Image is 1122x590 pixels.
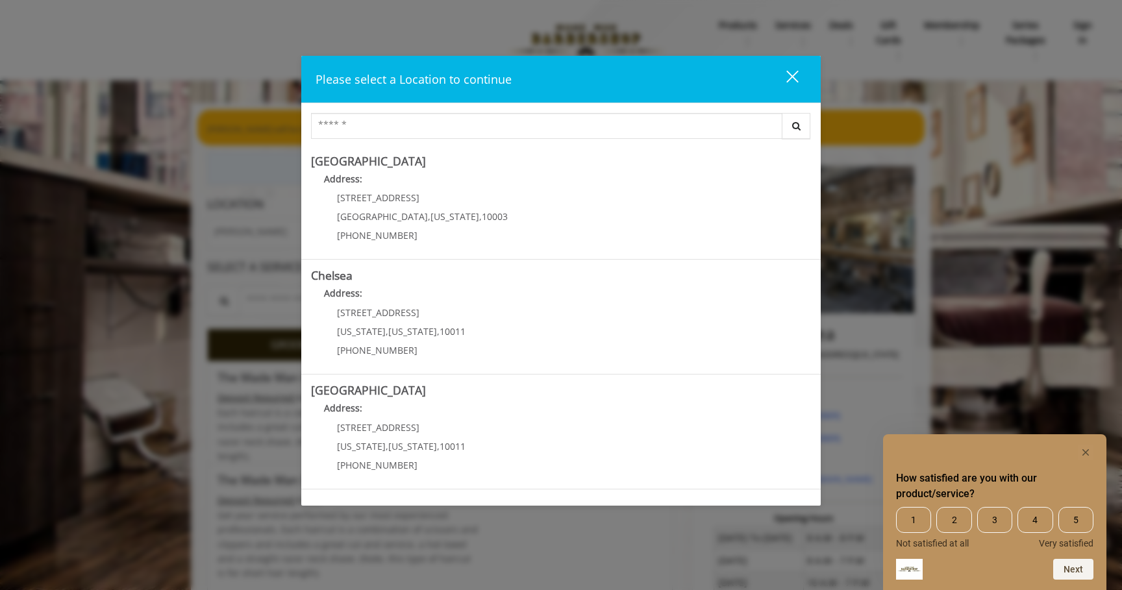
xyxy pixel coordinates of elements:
span: 5 [1058,507,1093,533]
span: [US_STATE] [388,325,437,338]
span: 10011 [440,440,466,452]
b: [GEOGRAPHIC_DATA] [311,382,426,398]
button: Hide survey [1078,445,1093,460]
b: Chelsea [311,267,353,283]
span: [GEOGRAPHIC_DATA] [337,210,428,223]
span: Not satisfied at all [896,538,969,548]
div: How satisfied are you with our product/service? Select an option from 1 to 5, with 1 being Not sa... [896,507,1093,548]
span: , [437,440,440,452]
span: 10011 [440,325,466,338]
span: 2 [936,507,971,533]
h2: How satisfied are you with our product/service? Select an option from 1 to 5, with 1 being Not sa... [896,471,1093,502]
span: , [386,325,388,338]
span: [PHONE_NUMBER] [337,229,418,241]
span: , [437,325,440,338]
span: 3 [977,507,1012,533]
span: 1 [896,507,931,533]
b: Address: [324,402,362,414]
input: Search Center [311,113,782,139]
span: , [386,440,388,452]
b: Flatiron [311,497,351,513]
span: [STREET_ADDRESS] [337,306,419,319]
span: [PHONE_NUMBER] [337,459,418,471]
b: Address: [324,287,362,299]
span: Please select a Location to continue [316,71,512,87]
b: Address: [324,173,362,185]
span: , [428,210,430,223]
b: [GEOGRAPHIC_DATA] [311,153,426,169]
span: [PHONE_NUMBER] [337,344,418,356]
span: Very satisfied [1039,538,1093,548]
span: , [479,210,482,223]
button: Next question [1053,559,1093,580]
span: [US_STATE] [337,440,386,452]
span: [US_STATE] [430,210,479,223]
div: How satisfied are you with our product/service? Select an option from 1 to 5, with 1 being Not sa... [896,445,1093,580]
span: [US_STATE] [337,325,386,338]
span: [US_STATE] [388,440,437,452]
div: Center Select [311,113,811,145]
button: close dialog [762,66,806,92]
span: [STREET_ADDRESS] [337,191,419,204]
div: close dialog [771,69,797,89]
i: Search button [789,121,804,130]
span: 4 [1017,507,1053,533]
span: [STREET_ADDRESS] [337,421,419,434]
span: 10003 [482,210,508,223]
